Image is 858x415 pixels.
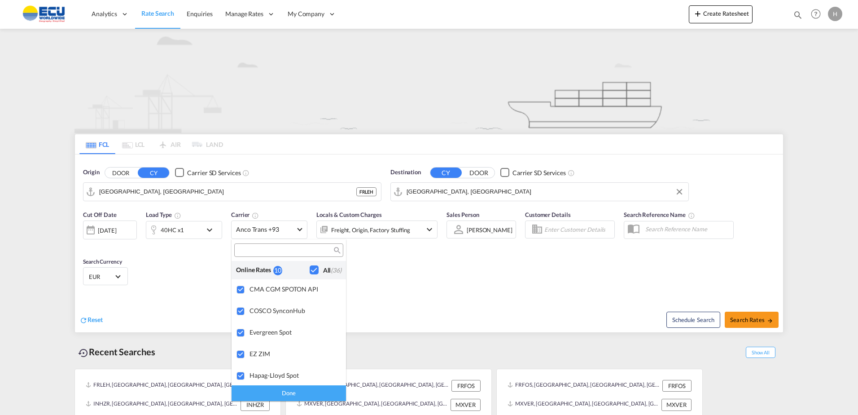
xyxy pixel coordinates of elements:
[250,350,339,358] div: EZ ZIM
[331,266,341,274] span: (36)
[232,385,346,401] div: Done
[273,266,282,275] div: 10
[323,266,341,275] div: All
[250,371,339,379] div: Hapag-Lloyd Spot
[236,265,273,275] div: Online Rates
[333,247,340,254] md-icon: icon-magnify
[250,285,339,293] div: CMA CGM SPOTON API
[250,328,339,336] div: Evergreen Spot
[310,265,341,275] md-checkbox: Checkbox No Ink
[250,307,339,314] div: COSCO SynconHub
